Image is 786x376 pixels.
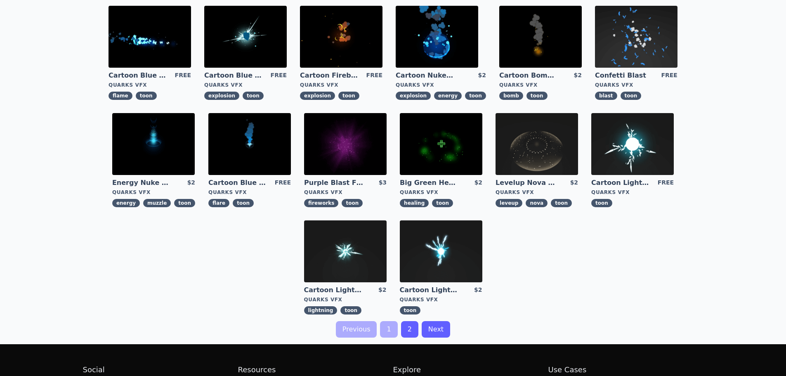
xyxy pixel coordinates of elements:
span: toon [621,92,642,100]
a: Cartoon Lightning Ball with Bloom [400,286,459,295]
img: imgAlt [591,113,674,175]
h2: Explore [393,364,548,376]
a: Energy Nuke Muzzle Flash [112,178,172,187]
span: toon [136,92,157,100]
span: explosion [300,92,335,100]
div: FREE [366,71,382,80]
a: Levelup Nova Effect [496,178,555,187]
div: Quarks VFX [109,82,191,88]
a: Previous [336,321,377,338]
span: toon [174,199,195,207]
div: FREE [175,71,191,80]
div: Quarks VFX [396,82,486,88]
img: imgAlt [109,6,191,68]
div: $2 [187,178,195,187]
img: imgAlt [595,6,677,68]
span: toon [338,92,359,100]
div: Quarks VFX [591,189,674,196]
div: $2 [574,71,581,80]
div: $2 [570,178,578,187]
a: Cartoon Fireball Explosion [300,71,359,80]
div: $2 [474,286,482,295]
img: imgAlt [400,220,482,282]
img: imgAlt [400,113,482,175]
h2: Use Cases [548,364,703,376]
span: nova [526,199,548,207]
span: lightning [304,306,338,315]
div: Quarks VFX [112,189,195,196]
span: toon [526,92,548,100]
span: explosion [204,92,239,100]
div: Quarks VFX [204,82,287,88]
img: imgAlt [496,113,578,175]
a: Next [422,321,450,338]
img: imgAlt [304,220,387,282]
a: 2 [401,321,418,338]
span: toon [551,199,572,207]
img: imgAlt [112,113,195,175]
div: Quarks VFX [300,82,382,88]
a: Cartoon Lightning Ball [591,178,651,187]
h2: Social [83,364,238,376]
span: toon [400,306,421,315]
span: energy [434,92,462,100]
span: bomb [499,92,523,100]
div: FREE [661,71,677,80]
div: Quarks VFX [496,189,578,196]
div: FREE [271,71,287,80]
img: imgAlt [396,6,478,68]
span: energy [112,199,140,207]
span: toon [233,199,254,207]
span: flare [208,199,229,207]
a: Cartoon Blue Flare [208,178,268,187]
img: imgAlt [499,6,582,68]
span: toon [432,199,453,207]
div: Quarks VFX [304,296,387,303]
span: toon [342,199,363,207]
a: Cartoon Bomb Fuse [499,71,559,80]
a: Big Green Healing Effect [400,178,459,187]
div: Quarks VFX [400,296,482,303]
div: $2 [478,71,486,80]
span: toon [340,306,361,315]
div: $3 [379,178,387,187]
a: 1 [380,321,397,338]
div: Quarks VFX [400,189,482,196]
img: imgAlt [304,113,387,175]
span: explosion [396,92,431,100]
a: Purple Blast Fireworks [304,178,363,187]
span: flame [109,92,132,100]
a: Cartoon Blue Gas Explosion [204,71,264,80]
a: Cartoon Blue Flamethrower [109,71,168,80]
img: imgAlt [208,113,291,175]
div: Quarks VFX [499,82,582,88]
span: healing [400,199,429,207]
div: Quarks VFX [304,189,387,196]
div: FREE [275,178,291,187]
a: Cartoon Lightning Ball Explosion [304,286,363,295]
div: Quarks VFX [208,189,291,196]
span: muzzle [143,199,171,207]
div: $2 [474,178,482,187]
img: imgAlt [204,6,287,68]
a: Cartoon Nuke Energy Explosion [396,71,455,80]
span: leveup [496,199,522,207]
h2: Resources [238,364,393,376]
div: $2 [378,286,386,295]
div: FREE [658,178,674,187]
span: fireworks [304,199,338,207]
span: toon [243,92,264,100]
span: blast [595,92,617,100]
span: toon [591,199,612,207]
a: Confetti Blast [595,71,654,80]
div: Quarks VFX [595,82,677,88]
span: toon [465,92,486,100]
img: imgAlt [300,6,382,68]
